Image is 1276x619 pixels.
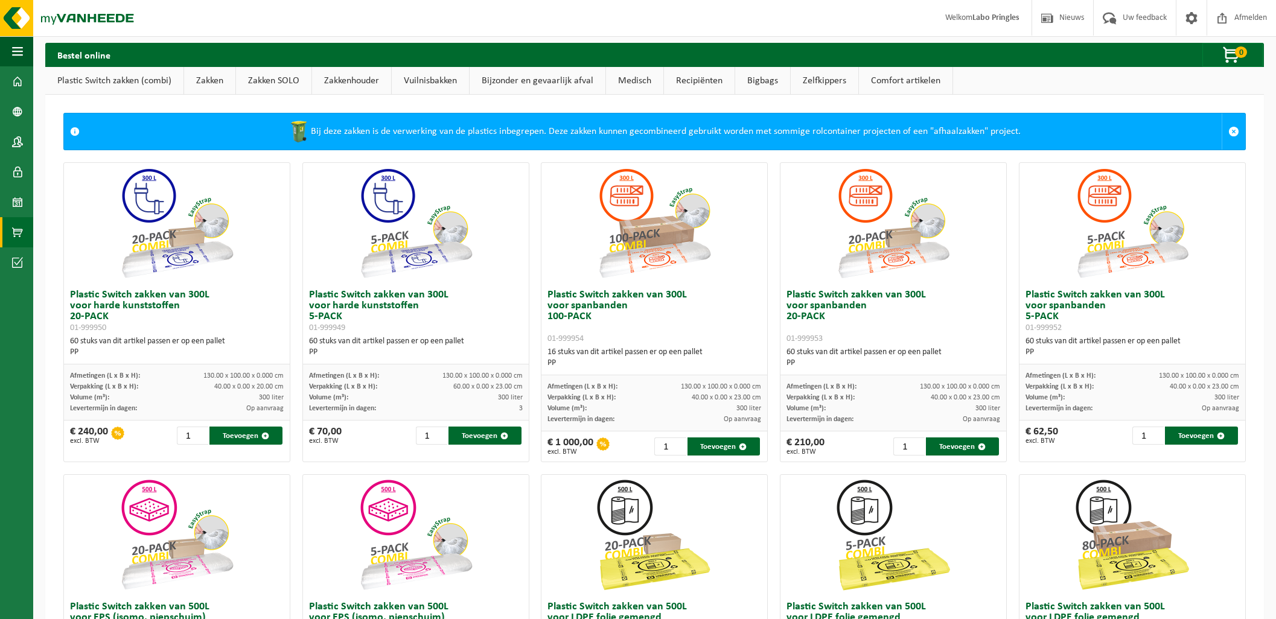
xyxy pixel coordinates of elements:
span: 40.00 x 0.00 x 23.00 cm [692,394,761,401]
span: Volume (m³): [786,405,826,412]
span: 01-999954 [547,334,584,343]
span: Levertermijn in dagen: [70,405,137,412]
div: 16 stuks van dit artikel passen er op een pallet [547,347,761,369]
h3: Plastic Switch zakken van 300L voor spanbanden 20-PACK [786,290,1000,344]
span: Afmetingen (L x B x H): [70,372,140,379]
div: 60 stuks van dit artikel passen er op een pallet [309,336,523,358]
span: excl. BTW [70,437,108,445]
span: 01-999952 [1026,323,1062,332]
span: Verpakking (L x B x H): [786,394,855,401]
span: 40.00 x 0.00 x 23.00 cm [931,394,1000,401]
h3: Plastic Switch zakken van 300L voor harde kunststoffen 5-PACK [309,290,523,333]
a: Recipiënten [664,67,735,95]
span: Levertermijn in dagen: [1026,405,1093,412]
span: excl. BTW [309,437,342,445]
div: € 240,00 [70,427,108,445]
div: 60 stuks van dit artikel passen er op een pallet [786,347,1000,369]
span: Op aanvraag [963,416,1000,423]
div: PP [547,358,761,369]
a: Zelfkippers [791,67,858,95]
img: WB-0240-HPE-GN-50.png [287,119,311,144]
img: 01-999964 [594,475,715,595]
span: 01-999949 [309,323,345,332]
img: 01-999963 [833,475,954,595]
a: Comfort artikelen [859,67,952,95]
span: 130.00 x 100.00 x 0.000 cm [1159,372,1239,379]
span: Volume (m³): [1026,394,1065,401]
span: 01-999950 [70,323,106,332]
a: Plastic Switch zakken (combi) [45,67,183,95]
h3: Plastic Switch zakken van 300L voor spanbanden 100-PACK [547,290,761,344]
input: 1 [416,427,447,445]
strong: Labo Pringles [972,13,1019,22]
span: Levertermijn in dagen: [547,416,614,423]
span: 300 liter [1214,394,1239,401]
div: Bij deze zakken is de verwerking van de plastics inbegrepen. Deze zakken kunnen gecombineerd gebr... [86,113,1222,150]
input: 1 [893,437,925,456]
span: 40.00 x 0.00 x 20.00 cm [214,383,284,390]
span: 40.00 x 0.00 x 23.00 cm [1170,383,1239,390]
span: Op aanvraag [724,416,761,423]
button: Toevoegen [687,437,761,456]
a: Sluit melding [1222,113,1245,150]
img: 01-999955 [356,475,476,595]
span: Levertermijn in dagen: [309,405,376,412]
h3: Plastic Switch zakken van 300L voor spanbanden 5-PACK [1026,290,1239,333]
h3: Plastic Switch zakken van 300L voor harde kunststoffen 20-PACK [70,290,284,333]
a: Zakkenhouder [312,67,391,95]
span: 01-999953 [786,334,823,343]
span: excl. BTW [547,448,593,456]
div: € 62,50 [1026,427,1058,445]
span: excl. BTW [1026,437,1058,445]
button: 0 [1202,43,1263,67]
span: 300 liter [259,394,284,401]
span: Afmetingen (L x B x H): [547,383,617,390]
span: Op aanvraag [1202,405,1239,412]
span: Afmetingen (L x B x H): [786,383,857,390]
img: 01-999952 [1072,163,1193,284]
span: Afmetingen (L x B x H): [309,372,379,379]
img: 01-999968 [1072,475,1193,595]
div: PP [1026,347,1239,358]
span: Verpakking (L x B x H): [70,383,138,390]
input: 1 [177,427,208,445]
img: 01-999953 [833,163,954,284]
img: 01-999950 [116,163,237,284]
img: 01-999954 [594,163,715,284]
span: 300 liter [975,405,1000,412]
span: Volume (m³): [547,405,587,412]
span: Op aanvraag [246,405,284,412]
span: Afmetingen (L x B x H): [1026,372,1096,379]
div: PP [309,347,523,358]
span: Verpakking (L x B x H): [309,383,377,390]
img: 01-999949 [356,163,476,284]
button: Toevoegen [209,427,282,445]
span: Volume (m³): [70,394,109,401]
span: 0 [1235,46,1247,58]
a: Bigbags [735,67,790,95]
span: 130.00 x 100.00 x 0.000 cm [681,383,761,390]
h2: Bestel online [45,43,123,66]
div: PP [786,358,1000,369]
a: Medisch [606,67,663,95]
span: Verpakking (L x B x H): [1026,383,1094,390]
span: excl. BTW [786,448,825,456]
div: € 1 000,00 [547,437,593,456]
a: Zakken [184,67,235,95]
img: 01-999956 [116,475,237,595]
div: 60 stuks van dit artikel passen er op een pallet [70,336,284,358]
a: Vuilnisbakken [392,67,469,95]
input: 1 [654,437,686,456]
div: € 70,00 [309,427,342,445]
div: 60 stuks van dit artikel passen er op een pallet [1026,336,1239,358]
span: 130.00 x 100.00 x 0.000 cm [442,372,523,379]
span: 300 liter [736,405,761,412]
span: Verpakking (L x B x H): [547,394,616,401]
a: Bijzonder en gevaarlijk afval [470,67,605,95]
input: 1 [1132,427,1164,445]
button: Toevoegen [448,427,522,445]
div: PP [70,347,284,358]
span: 3 [519,405,523,412]
span: 60.00 x 0.00 x 23.00 cm [453,383,523,390]
button: Toevoegen [926,437,999,456]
